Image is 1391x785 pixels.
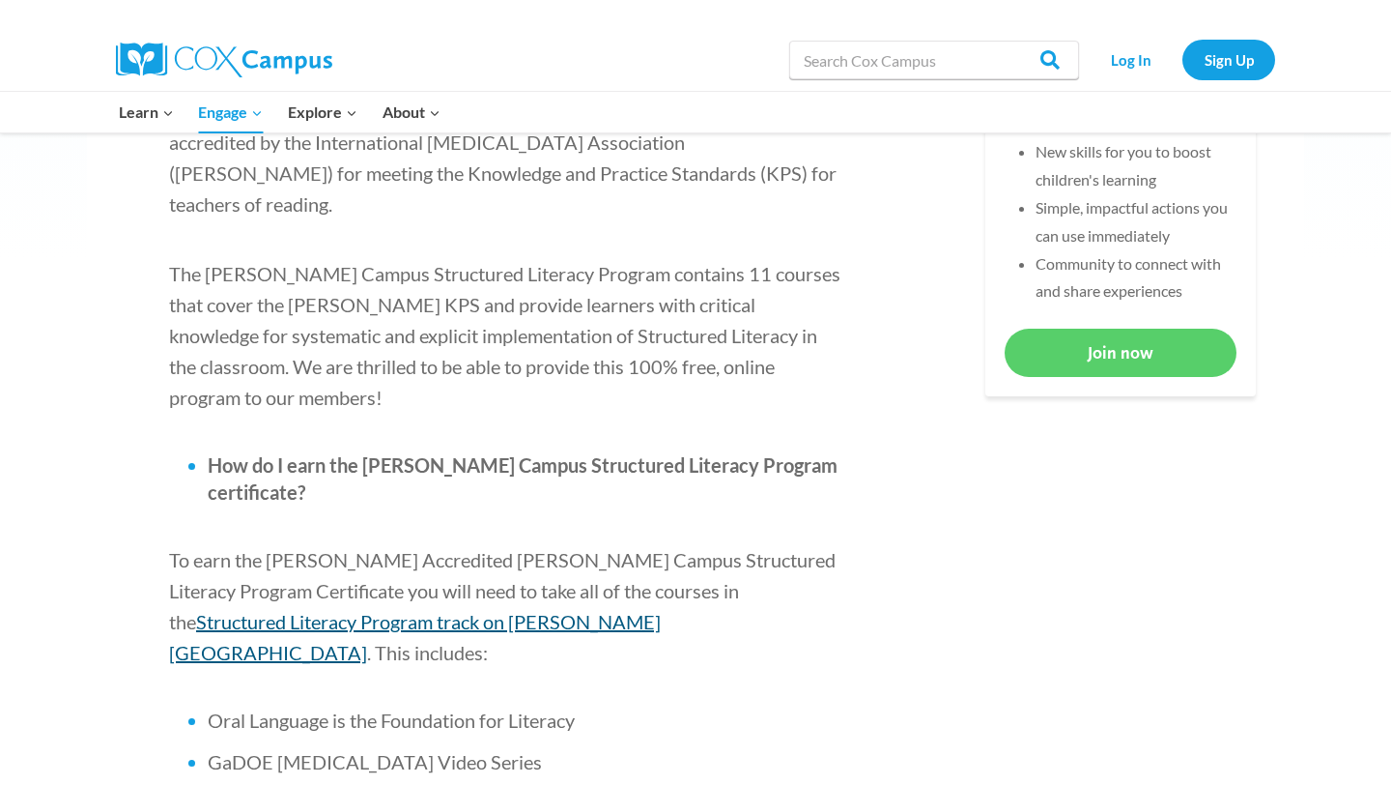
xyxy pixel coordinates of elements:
span: How do I earn the [PERSON_NAME] Campus Structured Literacy Program certificate? [208,453,837,504]
li: Simple, impactful actions you can use immediately [1036,194,1236,250]
button: Child menu of Learn [106,92,186,132]
input: Search Cox Campus [789,41,1079,79]
span: GaDOE [MEDICAL_DATA] Video Series [208,750,542,773]
span: The [PERSON_NAME] Campus Structured Literacy Program contains 11 courses that cover the [PERSON_N... [169,262,840,409]
button: Child menu of Engage [186,92,276,132]
img: Cox Campus [116,43,332,77]
nav: Primary Navigation [106,92,452,132]
span: . This includes: [367,641,488,664]
a: Structured Literacy Program track on [PERSON_NAME][GEOGRAPHIC_DATA] [169,610,661,664]
a: Join now [1005,329,1236,376]
button: Child menu of Explore [275,92,370,132]
a: Sign Up [1182,40,1275,79]
nav: Secondary Navigation [1089,40,1275,79]
a: Log In [1089,40,1173,79]
li: Community to connect with and share experiences [1036,250,1236,306]
span: To earn the [PERSON_NAME] Accredited [PERSON_NAME] Campus Structured Literacy Program Certificate... [169,548,836,633]
li: New skills for you to boost children's learning [1036,138,1236,194]
button: Child menu of About [370,92,453,132]
span: Oral Language is the Foundation for Literacy [208,709,575,732]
